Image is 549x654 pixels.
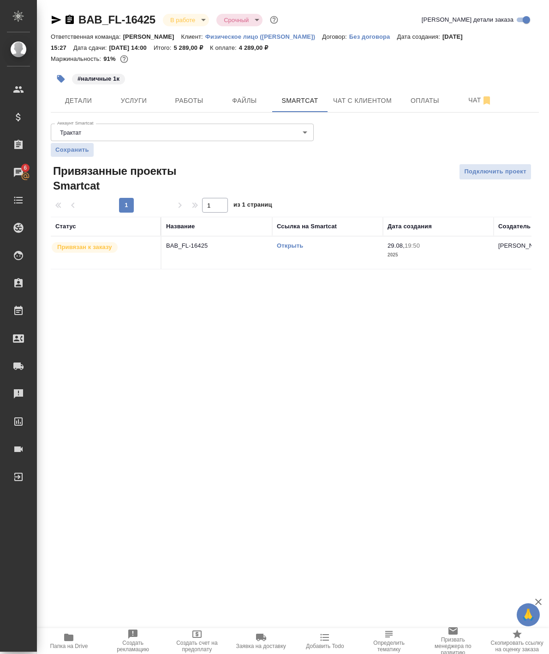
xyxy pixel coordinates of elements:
[57,129,84,137] button: Трактат
[205,32,322,40] a: Физическое лицо ([PERSON_NAME])
[349,33,397,40] p: Без договора
[221,16,251,24] button: Срочный
[163,14,209,26] div: В работе
[181,33,205,40] p: Клиент:
[363,640,416,653] span: Определить тематику
[167,16,198,24] button: В работе
[173,44,210,51] p: 5 289,00 ₽
[236,643,286,649] span: Заявка на доставку
[268,14,280,26] button: Доп статусы указывают на важность/срочность заказа
[222,95,267,107] span: Файлы
[64,14,75,25] button: Скопировать ссылку
[57,243,112,252] p: Привязан к заказу
[458,95,502,106] span: Чат
[55,145,89,155] span: Сохранить
[239,44,275,51] p: 4 289,00 ₽
[459,164,531,180] button: Подключить проект
[109,44,154,51] p: [DATE] 14:00
[397,33,442,40] p: Дата создания:
[2,161,35,184] a: 6
[154,44,173,51] p: Итого:
[55,222,76,231] div: Статус
[71,74,126,82] span: наличные 1к
[388,250,489,260] p: 2025
[357,628,421,654] button: Определить тематику
[485,628,549,654] button: Скопировать ссылку на оценку заказа
[165,628,229,654] button: Создать счет на предоплату
[306,643,344,649] span: Добавить Todo
[490,640,543,653] span: Скопировать ссылку на оценку заказа
[51,55,103,62] p: Маржинальность:
[481,95,492,106] svg: Отписаться
[37,628,101,654] button: Папка на Drive
[166,222,195,231] div: Название
[210,44,239,51] p: К оплате:
[498,222,531,231] div: Создатель
[349,32,397,40] a: Без договора
[216,14,263,26] div: В работе
[403,95,447,107] span: Оплаты
[233,199,272,213] span: из 1 страниц
[388,242,405,249] p: 29.08,
[51,69,71,89] button: Добавить тэг
[166,241,268,250] p: BAB_FL-16425
[278,95,322,107] span: Smartcat
[205,33,322,40] p: Физическое лицо ([PERSON_NAME])
[520,605,536,624] span: 🙏
[51,164,214,193] span: Привязанные проекты Smartcat
[103,55,118,62] p: 91%
[51,33,123,40] p: Ответственная команда:
[277,222,337,231] div: Ссылка на Smartcat
[51,143,94,157] button: Сохранить
[101,628,165,654] button: Создать рекламацию
[229,628,293,654] button: Заявка на доставку
[464,166,526,177] span: Подключить проект
[51,124,314,141] div: Трактат
[123,33,181,40] p: [PERSON_NAME]
[50,643,88,649] span: Папка на Drive
[277,242,303,249] a: Открыть
[73,44,109,51] p: Дата сдачи:
[18,163,32,172] span: 6
[171,640,224,653] span: Создать счет на предоплату
[405,242,420,249] p: 19:50
[293,628,357,654] button: Добавить Todo
[422,15,513,24] span: [PERSON_NAME] детали заказа
[56,95,101,107] span: Детали
[322,33,349,40] p: Договор:
[333,95,392,107] span: Чат с клиентом
[517,603,540,626] button: 🙏
[107,640,160,653] span: Создать рекламацию
[167,95,211,107] span: Работы
[78,13,155,26] a: BAB_FL-16425
[112,95,156,107] span: Услуги
[118,53,130,65] button: 382.56 RUB;
[421,628,485,654] button: Призвать менеджера по развитию
[498,242,549,249] p: [PERSON_NAME]
[51,14,62,25] button: Скопировать ссылку для ЯМессенджера
[388,222,432,231] div: Дата создания
[78,74,119,83] p: #наличные 1к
